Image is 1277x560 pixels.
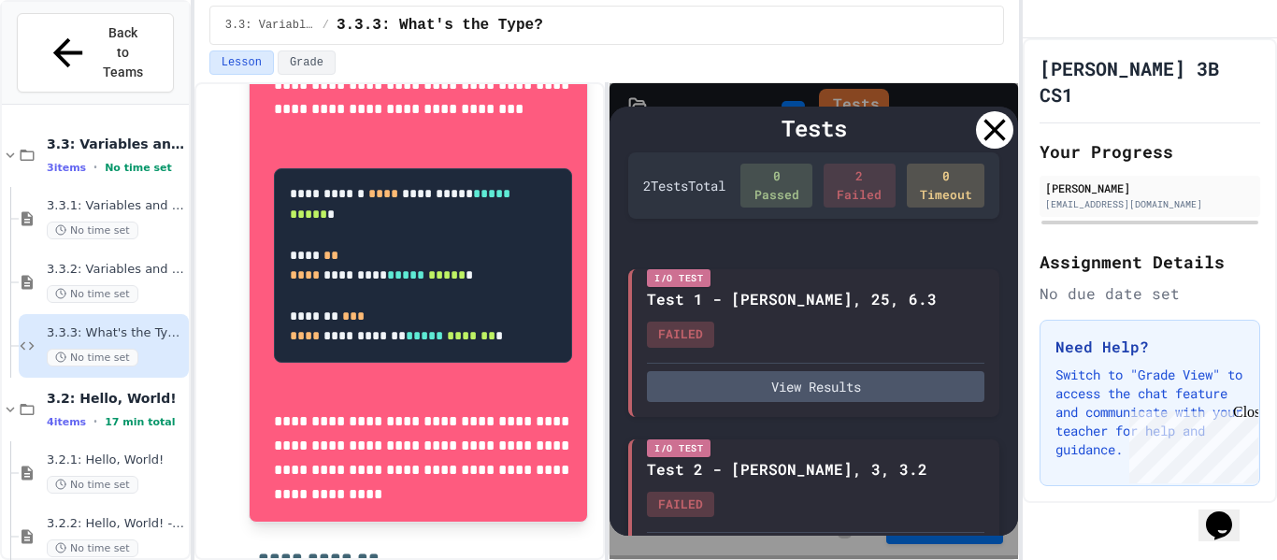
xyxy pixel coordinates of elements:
iframe: chat widget [1122,404,1258,483]
button: Grade [278,50,336,75]
span: Back to Teams [101,23,145,82]
span: No time set [105,162,172,174]
h2: Your Progress [1040,138,1260,165]
div: FAILED [647,322,714,348]
div: 2 Test s Total [643,176,725,195]
button: Lesson [209,50,274,75]
span: No time set [47,222,138,239]
h2: Assignment Details [1040,249,1260,275]
div: FAILED [647,492,714,518]
div: Test 2 - [PERSON_NAME], 3, 3.2 [647,458,927,481]
span: 3.3.1: Variables and Data Types [47,198,185,214]
span: No time set [47,539,138,557]
div: 2 Failed [824,164,896,208]
span: 3.3.3: What's the Type? [337,14,543,36]
div: [PERSON_NAME] [1045,179,1255,196]
span: 3.2: Hello, World! [47,390,185,407]
span: 3.3: Variables and Data Types [47,136,185,152]
div: [EMAIL_ADDRESS][DOMAIN_NAME] [1045,197,1255,211]
h1: [PERSON_NAME] 3B CS1 [1040,55,1260,108]
span: 3.3: Variables and Data Types [225,18,315,33]
div: I/O Test [647,439,710,457]
div: No due date set [1040,282,1260,305]
button: View Results [647,371,984,402]
iframe: chat widget [1198,485,1258,541]
div: Test 1 - [PERSON_NAME], 25, 6.3 [647,288,937,310]
span: 4 items [47,416,86,428]
span: 3.3.2: Variables and Data Types - Review [47,262,185,278]
div: 0 Passed [740,164,812,208]
span: 3.2.2: Hello, World! - Review [47,516,185,532]
div: 0 Timeout [907,164,985,208]
div: Tests [628,111,999,145]
span: No time set [47,285,138,303]
span: • [93,160,97,175]
span: 3.3.3: What's the Type? [47,325,185,341]
span: 3 items [47,162,86,174]
h3: Need Help? [1055,336,1244,358]
span: No time set [47,476,138,494]
span: 3.2.1: Hello, World! [47,452,185,468]
div: I/O Test [647,269,710,287]
p: Switch to "Grade View" to access the chat feature and communicate with your teacher for help and ... [1055,366,1244,459]
button: Back to Teams [17,13,174,93]
span: • [93,414,97,429]
span: No time set [47,349,138,366]
span: / [323,18,329,33]
div: Chat with us now!Close [7,7,129,119]
span: 17 min total [105,416,175,428]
